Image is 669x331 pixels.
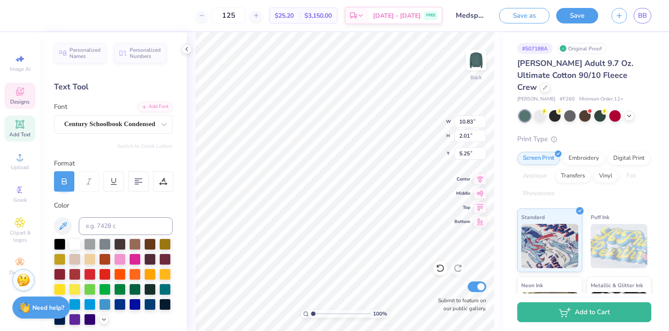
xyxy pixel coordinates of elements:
[54,81,173,93] div: Text Tool
[373,310,387,318] span: 100 %
[433,296,486,312] label: Submit to feature on our public gallery.
[10,65,31,73] span: Image AI
[634,8,651,23] a: BB
[32,304,64,312] strong: Need help?
[54,200,173,211] div: Color
[593,169,618,183] div: Vinyl
[449,7,492,24] input: Untitled Design
[556,8,598,23] button: Save
[130,47,161,59] span: Personalized Numbers
[517,134,651,144] div: Print Type
[517,169,553,183] div: Applique
[557,43,607,54] div: Original Proof
[563,152,605,165] div: Embroidery
[517,187,560,200] div: Rhinestones
[275,11,294,20] span: $25.20
[555,169,591,183] div: Transfers
[517,58,633,92] span: [PERSON_NAME] Adult 9.7 Oz. Ultimate Cotton 90/10 Fleece Crew
[54,158,173,169] div: Format
[211,8,246,23] input: – –
[13,196,27,204] span: Greek
[591,224,648,268] img: Puff Ink
[517,96,555,103] span: [PERSON_NAME]
[521,212,545,222] span: Standard
[517,302,651,322] button: Add to Cart
[454,204,470,211] span: Top
[591,281,643,290] span: Metallic & Glitter Ink
[454,176,470,182] span: Center
[591,212,609,222] span: Puff Ink
[138,102,173,112] div: Add Font
[11,164,29,171] span: Upload
[373,11,421,20] span: [DATE] - [DATE]
[467,51,485,69] img: Back
[621,169,642,183] div: Foil
[10,98,30,105] span: Designs
[579,96,623,103] span: Minimum Order: 12 +
[521,224,578,268] img: Standard
[560,96,575,103] span: # F260
[454,219,470,225] span: Bottom
[517,43,553,54] div: # 507188A
[521,281,543,290] span: Neon Ink
[79,217,173,235] input: e.g. 7428 c
[499,8,550,23] button: Save as
[638,11,647,21] span: BB
[117,142,173,150] button: Switch to Greek Letters
[517,152,560,165] div: Screen Print
[9,131,31,138] span: Add Text
[607,152,650,165] div: Digital Print
[4,229,35,243] span: Clipart & logos
[454,190,470,196] span: Middle
[304,11,332,20] span: $3,150.00
[426,12,435,19] span: FREE
[9,269,31,276] span: Decorate
[470,73,482,81] div: Back
[54,102,67,112] label: Font
[69,47,101,59] span: Personalized Names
